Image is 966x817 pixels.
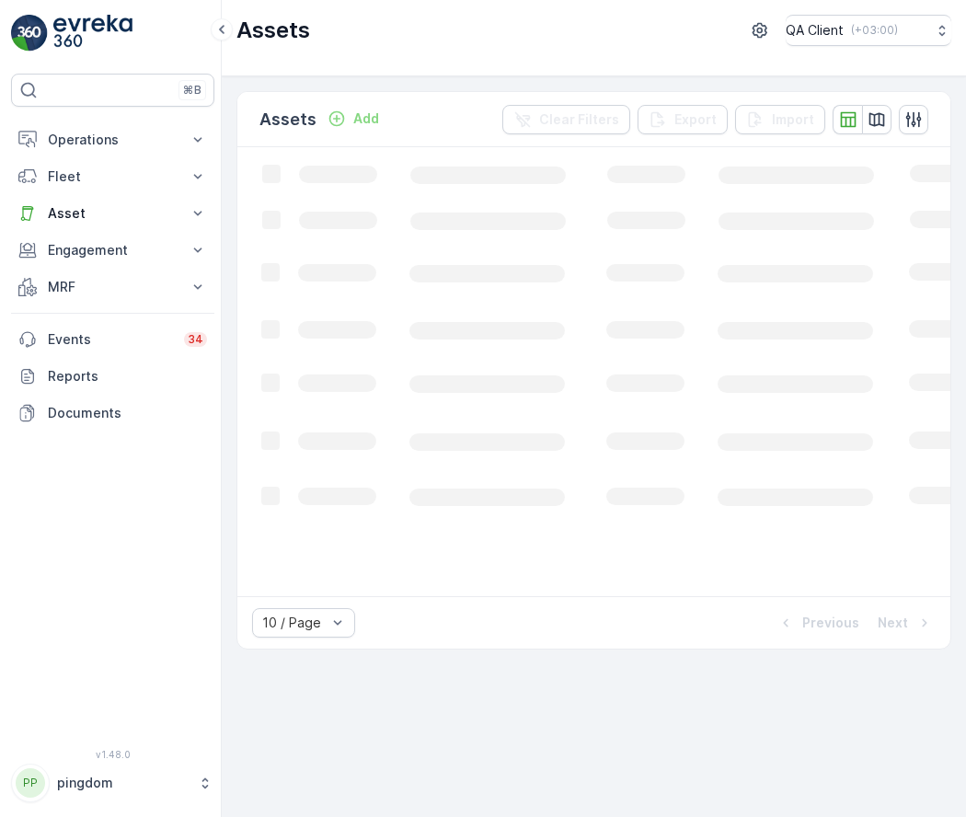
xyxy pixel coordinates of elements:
[876,612,936,634] button: Next
[48,278,178,296] p: MRF
[11,232,214,269] button: Engagement
[851,23,898,38] p: ( +03:00 )
[259,107,316,132] p: Assets
[48,204,178,223] p: Asset
[188,332,203,347] p: 34
[638,105,728,134] button: Export
[11,321,214,358] a: Events34
[53,15,132,52] img: logo_light-DOdMpM7g.png
[11,121,214,158] button: Operations
[48,241,178,259] p: Engagement
[57,774,189,792] p: pingdom
[786,21,844,40] p: QA Client
[11,15,48,52] img: logo
[11,195,214,232] button: Asset
[878,614,908,632] p: Next
[786,15,951,46] button: QA Client(+03:00)
[775,612,861,634] button: Previous
[48,131,178,149] p: Operations
[11,764,214,802] button: PPpingdom
[11,395,214,432] a: Documents
[16,768,45,798] div: PP
[802,614,859,632] p: Previous
[320,108,386,130] button: Add
[48,404,207,422] p: Documents
[353,109,379,128] p: Add
[735,105,825,134] button: Import
[772,110,814,129] p: Import
[48,367,207,385] p: Reports
[48,167,178,186] p: Fleet
[11,358,214,395] a: Reports
[48,330,173,349] p: Events
[11,269,214,305] button: MRF
[183,83,201,98] p: ⌘B
[539,110,619,129] p: Clear Filters
[11,749,214,760] span: v 1.48.0
[11,158,214,195] button: Fleet
[502,105,630,134] button: Clear Filters
[236,16,310,45] p: Assets
[674,110,717,129] p: Export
